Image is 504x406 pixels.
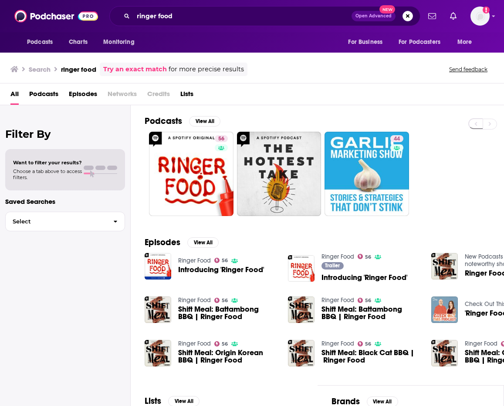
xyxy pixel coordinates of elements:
span: 56 [365,255,371,259]
h3: Search [29,65,51,73]
img: Shift Meal: Origin Korean BBQ | Ringer Food [145,340,171,366]
button: Show profile menu [470,7,490,26]
img: Shift Meal: Origin Korean BBQ | Ringer Food [431,340,458,366]
span: Want to filter your results? [13,160,82,166]
span: Choose a tab above to access filters. [13,168,82,180]
img: User Profile [470,7,490,26]
span: More [457,36,472,48]
span: For Podcasters [399,36,440,48]
a: 56 [214,341,228,346]
span: Credits [147,87,170,105]
span: Trailer [325,263,340,268]
span: For Business [348,36,382,48]
a: Shift Meal: Black Cat BBQ | Ringer Food [321,349,421,364]
button: open menu [342,34,393,50]
button: open menu [97,34,145,50]
button: View All [189,116,220,126]
img: Shift Meal: Battambong BBQ | Ringer Food [145,296,171,323]
a: Ringer Food [178,340,211,347]
a: 56 [215,135,228,142]
a: Shift Meal: Battambong BBQ | Ringer Food [178,306,277,320]
img: Introducing 'Ringer Food' [288,255,315,282]
span: 44 [394,135,400,143]
a: 56 [214,258,228,263]
h2: Episodes [145,237,180,248]
span: Open Advanced [355,14,392,18]
span: Charts [69,36,88,48]
button: open menu [393,34,453,50]
span: New [379,5,395,13]
h2: Filter By [5,128,125,140]
img: Shift Meal: Battambong BBQ | Ringer Food [288,296,315,323]
span: for more precise results [169,64,244,74]
a: Ringer Food [178,257,211,264]
a: PodcastsView All [145,116,220,126]
span: 56 [365,299,371,303]
a: Introducing 'Ringer Food' [178,266,264,273]
a: All [10,87,19,105]
svg: Add a profile image [483,7,490,13]
button: Select [5,212,125,231]
img: Ringer Food [431,253,458,280]
a: 44 [325,132,409,216]
a: 56 [358,341,372,346]
a: Charts [63,34,93,50]
a: EpisodesView All [145,237,219,248]
a: Episodes [69,87,97,105]
a: Podcasts [29,87,58,105]
a: Shift Meal: Black Cat BBQ | Ringer Food [288,340,315,366]
span: Select [6,219,106,224]
img: Introducing 'Ringer Food' [145,253,171,280]
a: 56 [214,298,228,303]
button: Send feedback [446,66,490,73]
a: 56 [149,132,233,216]
a: Ringer Food [321,340,354,347]
a: Try an exact match [103,64,167,74]
a: Show notifications dropdown [446,9,460,23]
a: 56 [358,254,372,259]
p: Saved Searches [5,197,125,206]
span: 56 [222,342,228,346]
a: Lists [180,87,193,105]
button: open menu [451,34,483,50]
a: 56 [358,298,372,303]
span: Shift Meal: Battambong BBQ | Ringer Food [321,306,421,320]
span: Monitoring [103,36,134,48]
a: Show notifications dropdown [425,9,440,23]
a: 44 [390,135,403,142]
a: Ringer Food [321,296,354,304]
a: Shift Meal: Origin Korean BBQ | Ringer Food [178,349,277,364]
a: Ringer Food [178,296,211,304]
span: Podcasts [27,36,53,48]
h3: ringer food [61,65,96,73]
span: 56 [365,342,371,346]
input: Search podcasts, credits, & more... [133,9,352,23]
a: Introducing 'Ringer Food' [321,274,407,281]
div: Search podcasts, credits, & more... [109,6,420,26]
h2: Podcasts [145,116,182,126]
button: Open AdvancedNew [352,11,396,21]
span: Networks [108,87,137,105]
img: Podchaser - Follow, Share and Rate Podcasts [14,8,98,24]
a: Ringer Food [465,340,497,347]
span: Logged in as rowan.sullivan [470,7,490,26]
img: 'Ringer Food' [431,296,458,323]
a: Ringer Food [321,253,354,260]
button: View All [187,237,219,248]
